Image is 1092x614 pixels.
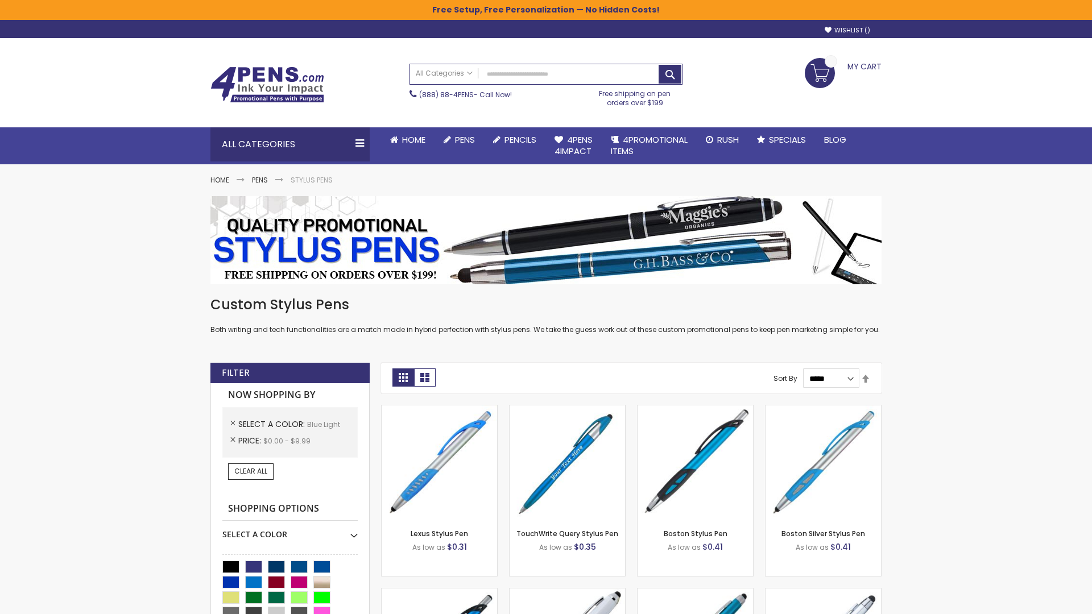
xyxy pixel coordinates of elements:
[252,175,268,185] a: Pens
[382,588,497,598] a: Lexus Metallic Stylus Pen-Blue - Light
[210,67,324,103] img: 4Pens Custom Pens and Promotional Products
[412,542,445,552] span: As low as
[238,435,263,446] span: Price
[381,127,435,152] a: Home
[455,134,475,146] span: Pens
[392,368,414,387] strong: Grid
[222,367,250,379] strong: Filter
[419,90,512,99] span: - Call Now!
[697,127,748,152] a: Rush
[668,542,701,552] span: As low as
[382,405,497,521] img: Lexus Stylus Pen-Blue - Light
[766,405,881,521] img: Boston Silver Stylus Pen-Blue - Light
[419,90,474,99] a: (888) 88-4PENS
[416,69,473,78] span: All Categories
[638,588,753,598] a: Lory Metallic Stylus Pen-Blue - Light
[796,542,829,552] span: As low as
[825,26,870,35] a: Wishlist
[263,436,311,446] span: $0.00 - $9.99
[210,296,882,314] h1: Custom Stylus Pens
[307,420,340,429] span: Blue Light
[210,175,229,185] a: Home
[574,541,596,553] span: $0.35
[411,529,468,538] a: Lexus Stylus Pen
[539,542,572,552] span: As low as
[210,127,370,161] div: All Categories
[447,541,467,553] span: $0.31
[766,405,881,414] a: Boston Silver Stylus Pen-Blue - Light
[717,134,739,146] span: Rush
[769,134,806,146] span: Specials
[228,463,274,479] a: Clear All
[238,418,307,430] span: Select A Color
[210,296,882,335] div: Both writing and tech functionalities are a match made in hybrid perfection with stylus pens. We ...
[824,134,846,146] span: Blog
[510,405,625,521] img: TouchWrite Query Stylus Pen-Blue Light
[222,497,358,521] strong: Shopping Options
[510,588,625,598] a: Kimberly Logo Stylus Pens-LT-Blue
[222,521,358,540] div: Select A Color
[234,466,267,476] span: Clear All
[702,541,723,553] span: $0.41
[516,529,618,538] a: TouchWrite Query Stylus Pen
[210,196,882,284] img: Stylus Pens
[588,85,683,107] div: Free shipping on pen orders over $199
[611,134,688,157] span: 4PROMOTIONAL ITEMS
[504,134,536,146] span: Pencils
[773,374,797,383] label: Sort By
[830,541,851,553] span: $0.41
[402,134,425,146] span: Home
[435,127,484,152] a: Pens
[510,405,625,414] a: TouchWrite Query Stylus Pen-Blue Light
[382,405,497,414] a: Lexus Stylus Pen-Blue - Light
[664,529,727,538] a: Boston Stylus Pen
[555,134,593,157] span: 4Pens 4impact
[815,127,855,152] a: Blog
[410,64,478,83] a: All Categories
[602,127,697,164] a: 4PROMOTIONALITEMS
[748,127,815,152] a: Specials
[484,127,545,152] a: Pencils
[766,588,881,598] a: Silver Cool Grip Stylus Pen-Blue - Light
[638,405,753,414] a: Boston Stylus Pen-Blue - Light
[638,405,753,521] img: Boston Stylus Pen-Blue - Light
[291,175,333,185] strong: Stylus Pens
[545,127,602,164] a: 4Pens4impact
[222,383,358,407] strong: Now Shopping by
[781,529,865,538] a: Boston Silver Stylus Pen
